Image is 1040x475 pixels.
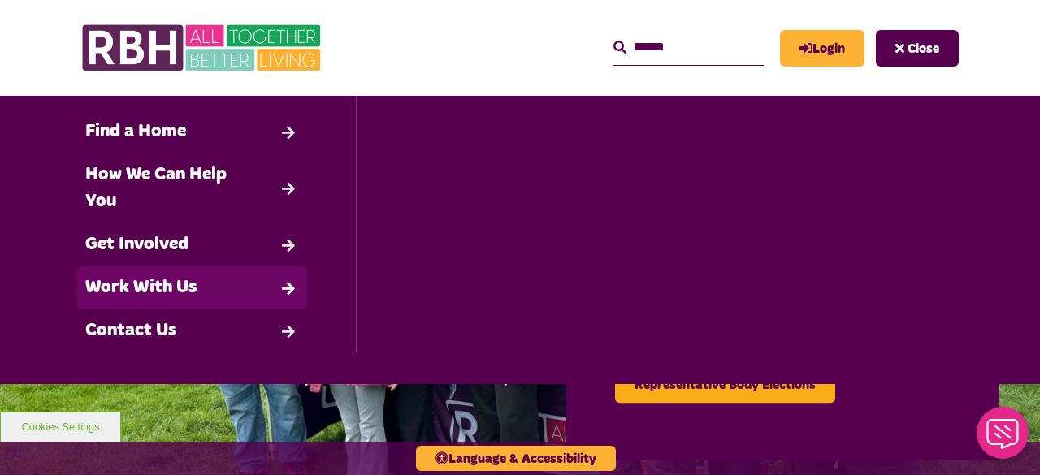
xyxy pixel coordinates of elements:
[613,30,764,65] input: Search
[876,30,959,67] button: Navigation
[615,367,835,403] a: Representative Body Elections
[77,153,307,223] a: How We Can Help You
[77,110,307,153] a: Find a Home
[967,402,1040,475] iframe: Netcall Web Assistant for live chat
[77,223,307,266] a: Get Involved
[416,446,616,471] button: Language & Accessibility
[780,30,864,67] a: MyRBH
[77,266,307,309] a: Work With Us
[77,309,307,352] a: Contact Us
[908,42,939,55] span: Close
[81,16,325,80] img: RBH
